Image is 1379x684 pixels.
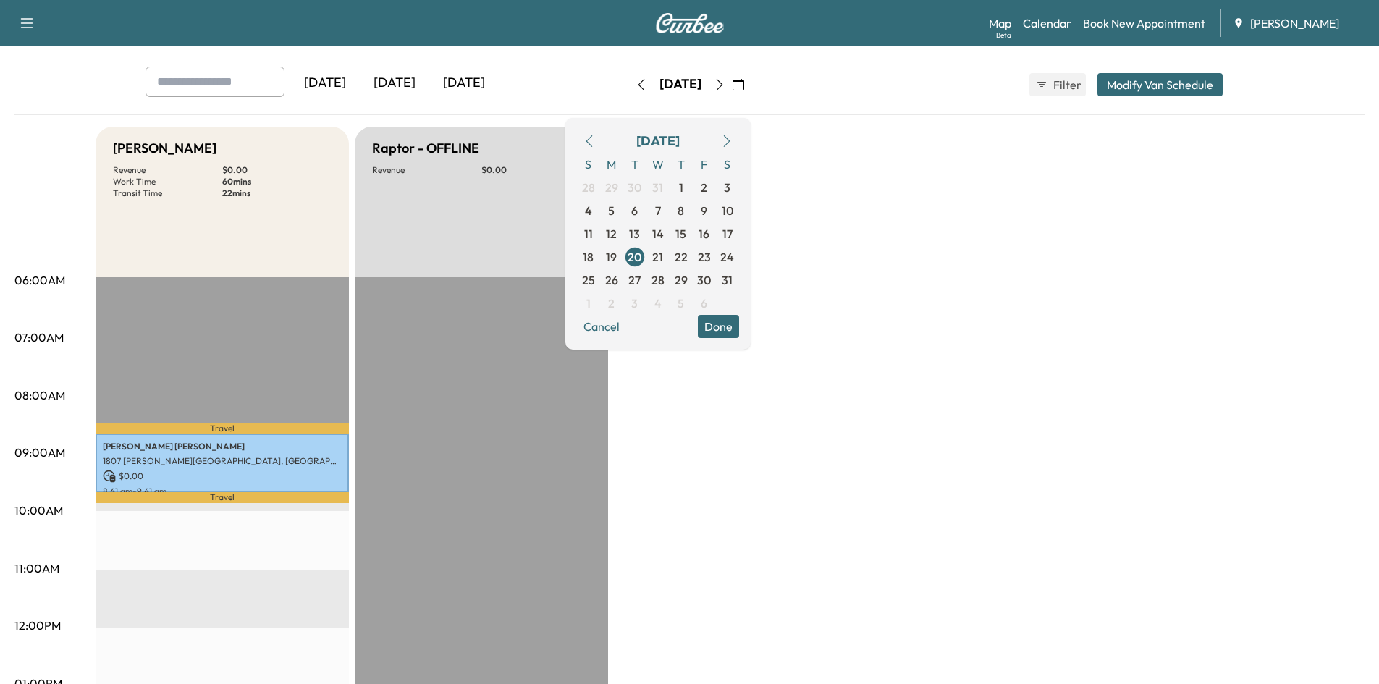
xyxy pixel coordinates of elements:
p: 10:00AM [14,502,63,519]
span: S [577,153,600,176]
span: 30 [628,179,641,196]
span: 1 [679,179,683,196]
p: 07:00AM [14,329,64,346]
div: [DATE] [636,131,680,151]
p: Travel [96,423,349,434]
span: 28 [582,179,595,196]
div: [DATE] [360,67,429,100]
span: F [693,153,716,176]
span: 15 [675,225,686,242]
span: 31 [722,271,733,289]
span: 2 [701,179,707,196]
p: Revenue [372,164,481,176]
span: 4 [585,202,592,219]
a: Book New Appointment [1083,14,1205,32]
span: 8 [678,202,684,219]
button: Cancel [577,315,626,338]
span: 11 [584,225,593,242]
span: 31 [652,179,663,196]
p: 11:00AM [14,560,59,577]
p: $ 0.00 [481,164,591,176]
p: Work Time [113,176,222,187]
span: 5 [678,295,684,312]
span: 29 [675,271,688,289]
span: 10 [722,202,733,219]
span: 13 [629,225,640,242]
span: 27 [628,271,641,289]
div: Beta [996,30,1011,41]
p: $ 0.00 [222,164,332,176]
span: 17 [722,225,733,242]
span: 3 [724,179,730,196]
p: 60 mins [222,176,332,187]
button: Modify Van Schedule [1097,73,1223,96]
span: 29 [605,179,618,196]
span: 7 [655,202,661,219]
span: M [600,153,623,176]
span: 23 [698,248,711,266]
span: 6 [701,295,707,312]
a: MapBeta [989,14,1011,32]
h5: Raptor - OFFLINE [372,138,479,159]
span: 30 [697,271,711,289]
p: 1807 [PERSON_NAME][GEOGRAPHIC_DATA], [GEOGRAPHIC_DATA], [GEOGRAPHIC_DATA], [GEOGRAPHIC_DATA] [103,455,342,467]
p: 22 mins [222,187,332,199]
span: 26 [605,271,618,289]
span: 6 [631,202,638,219]
img: Curbee Logo [655,13,725,33]
p: Transit Time [113,187,222,199]
p: 09:00AM [14,444,65,461]
p: [PERSON_NAME] [PERSON_NAME] [103,441,342,452]
span: 18 [583,248,594,266]
p: Revenue [113,164,222,176]
span: 25 [582,271,595,289]
span: 4 [654,295,662,312]
span: 20 [628,248,641,266]
span: 12 [606,225,617,242]
button: Done [698,315,739,338]
span: T [670,153,693,176]
p: $ 0.00 [103,470,342,483]
span: 16 [699,225,709,242]
div: [DATE] [659,75,701,93]
a: Calendar [1023,14,1071,32]
h5: [PERSON_NAME] [113,138,216,159]
span: 21 [652,248,663,266]
span: W [646,153,670,176]
div: [DATE] [290,67,360,100]
span: 5 [608,202,615,219]
span: [PERSON_NAME] [1250,14,1339,32]
span: T [623,153,646,176]
span: 2 [608,295,615,312]
span: 19 [606,248,617,266]
span: 1 [586,295,591,312]
span: 14 [652,225,664,242]
button: Filter [1029,73,1086,96]
span: 24 [720,248,734,266]
span: S [716,153,739,176]
p: 08:00AM [14,387,65,404]
p: 06:00AM [14,271,65,289]
span: 28 [651,271,665,289]
span: 22 [675,248,688,266]
p: Travel [96,492,349,503]
span: 9 [701,202,707,219]
div: [DATE] [429,67,499,100]
p: 12:00PM [14,617,61,634]
span: Filter [1053,76,1079,93]
p: 8:41 am - 9:41 am [103,486,342,497]
span: 3 [631,295,638,312]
